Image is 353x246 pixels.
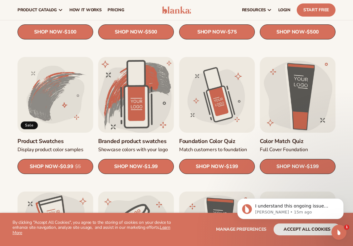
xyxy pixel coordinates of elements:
a: SHOP NOW- $0.99 $5 [18,159,93,174]
a: Color Match Quiz [260,138,335,145]
span: resources [242,8,266,13]
span: SHOP NOW [276,164,305,170]
button: Manage preferences [216,223,266,235]
span: How It Works [69,8,102,13]
iframe: Intercom live chat [331,225,346,240]
a: SHOP NOW- $100 [18,24,93,39]
span: $199 [226,164,238,170]
span: SHOP NOW [196,164,224,170]
a: SHOP NOW- $75 [179,24,255,39]
span: SHOP NOW [30,164,58,170]
span: $199 [307,164,319,170]
s: $5 [75,164,81,170]
span: $500 [307,29,319,35]
span: SHOP NOW [115,29,143,35]
span: SHOP NOW [276,29,305,35]
span: $75 [228,29,237,35]
img: logo [162,6,191,14]
span: product catalog [18,8,57,13]
span: 1 [344,225,349,230]
span: $0.99 [60,164,73,170]
a: Branded product swatches [98,138,174,145]
p: By clicking "Accept All Cookies", you agree to the storing of cookies on your device to enhance s... [13,220,177,236]
a: Start Free [297,3,335,17]
span: $100 [64,29,77,35]
a: SHOP NOW- $500 [260,24,335,39]
span: SHOP NOW [34,29,62,35]
a: SHOP NOW- $1.99 [98,159,174,174]
button: accept all cookies [274,223,340,235]
span: SHOP NOW [114,164,143,170]
span: $1.99 [145,164,158,170]
a: SHOP NOW- $199 [260,159,335,174]
a: Learn More [13,224,170,236]
span: SHOP NOW [197,29,225,35]
a: Foundation Color Quiz [179,138,255,145]
span: $500 [145,29,158,35]
span: LOGIN [278,8,290,13]
iframe: Intercom notifications message [228,185,353,229]
a: SHOP NOW- $199 [179,159,255,174]
span: pricing [108,8,124,13]
a: Product Swatches [18,138,93,145]
span: Manage preferences [216,226,266,232]
a: SHOP NOW- $500 [98,24,174,39]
